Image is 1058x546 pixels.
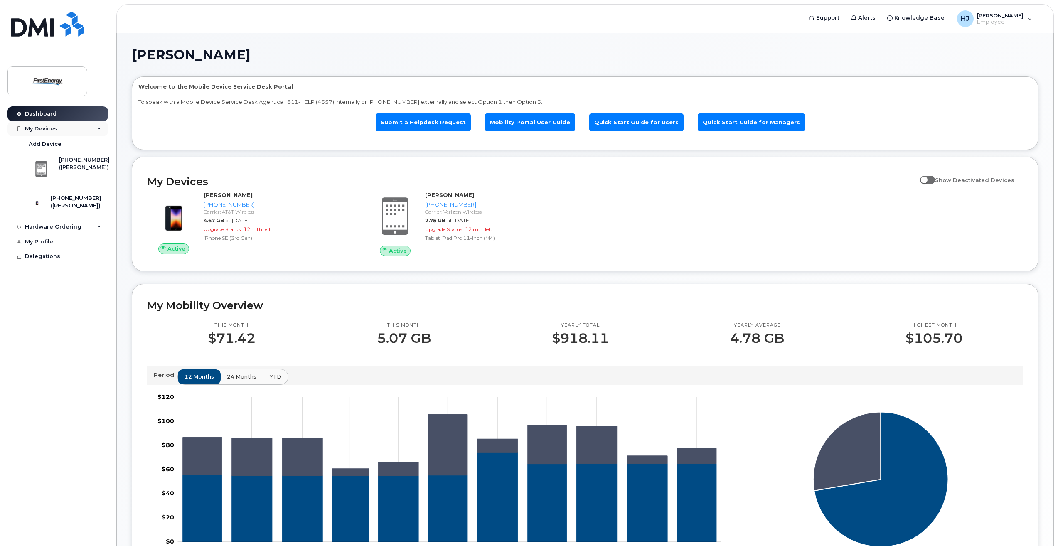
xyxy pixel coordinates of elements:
[138,83,1032,91] p: Welcome to the Mobile Device Service Desk Portal
[485,113,575,131] a: Mobility Portal User Guide
[552,331,609,346] p: $918.11
[208,331,256,346] p: $71.42
[377,331,431,346] p: 5.07 GB
[905,322,962,329] p: Highest month
[589,113,684,131] a: Quick Start Guide for Users
[730,322,784,329] p: Yearly average
[132,49,251,61] span: [PERSON_NAME]
[154,371,177,379] p: Period
[183,415,716,476] g: 304-841-5685
[1022,510,1052,540] iframe: Messenger Launcher
[425,201,577,209] div: [PHONE_NUMBER]
[227,373,256,381] span: 24 months
[147,175,916,188] h2: My Devices
[204,208,355,215] div: Carrier: AT&T Wireless
[920,172,927,179] input: Show Deactivated Devices
[204,192,253,198] strong: [PERSON_NAME]
[935,177,1014,183] span: Show Deactivated Devices
[425,192,474,198] strong: [PERSON_NAME]
[389,247,407,255] span: Active
[269,373,281,381] span: YTD
[425,217,445,224] span: 2.75 GB
[204,201,355,209] div: [PHONE_NUMBER]
[730,331,784,346] p: 4.78 GB
[425,226,463,232] span: Upgrade Status:
[698,113,805,131] a: Quick Start Guide for Managers
[162,441,174,449] tspan: $80
[244,226,271,232] span: 12 mth left
[905,331,962,346] p: $105.70
[204,217,224,224] span: 4.67 GB
[147,299,1023,312] h2: My Mobility Overview
[147,191,359,254] a: Active[PERSON_NAME][PHONE_NUMBER]Carrier: AT&T Wireless4.67 GBat [DATE]Upgrade Status:12 mth left...
[226,217,249,224] span: at [DATE]
[162,465,174,473] tspan: $60
[204,226,242,232] span: Upgrade Status:
[167,245,185,253] span: Active
[138,98,1032,106] p: To speak with a Mobile Device Service Desk Agent call 811-HELP (4357) internally or [PHONE_NUMBER...
[465,226,492,232] span: 12 mth left
[162,489,174,497] tspan: $40
[204,234,355,241] div: iPhone SE (3rd Gen)
[166,538,174,545] tspan: $0
[157,417,174,425] tspan: $100
[447,217,471,224] span: at [DATE]
[157,393,174,401] tspan: $120
[162,514,174,521] tspan: $20
[208,322,256,329] p: This month
[154,195,194,235] img: image20231002-3703462-1angbar.jpeg
[376,113,471,131] a: Submit a Helpdesk Request
[552,322,609,329] p: Yearly total
[369,191,580,256] a: Active[PERSON_NAME][PHONE_NUMBER]Carrier: Verizon Wireless2.75 GBat [DATE]Upgrade Status:12 mth l...
[425,208,577,215] div: Carrier: Verizon Wireless
[425,234,577,241] div: Tablet iPad Pro 11-Inch (M4)
[377,322,431,329] p: This month
[183,452,716,542] g: 304-203-1990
